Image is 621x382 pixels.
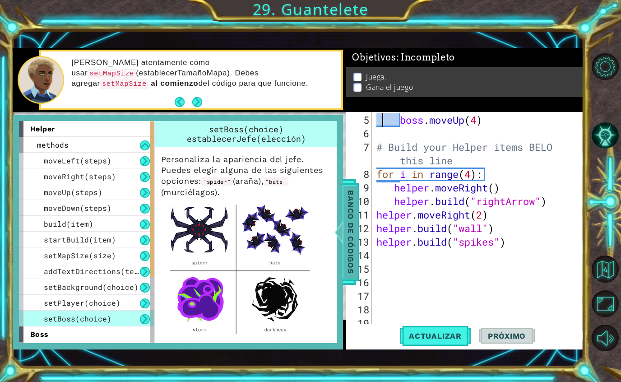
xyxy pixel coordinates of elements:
div: setBoss(choice)establecerJefe(elección) [155,121,338,147]
span: build(item) [44,219,93,228]
button: Actualizar [400,324,471,348]
p: Gana el juego [366,82,413,92]
span: moveUp(steps) [44,187,102,197]
span: : Incompleto [396,52,455,63]
button: Pista IA [592,122,618,149]
code: setMapSize [88,69,136,79]
div: boss [19,326,154,342]
span: methods [37,140,69,149]
div: helper [19,121,154,137]
span: moveLeft(steps) [44,156,111,165]
code: "bats" [264,177,288,186]
div: 15 [348,262,372,276]
p: [PERSON_NAME] atentamente cómo usar (establecerTamañoMapa). Debes agregar del código para que fun... [71,58,335,89]
span: Objetivos [352,52,455,63]
span: moveDown(steps) [44,203,111,213]
div: 17 [348,289,372,303]
div: 14 [348,249,372,262]
button: Maximizar navegador [592,290,618,317]
div: 11 [348,208,372,222]
div: 19 [348,317,372,330]
span: Actualizar [400,331,471,340]
a: Volver al mapa [593,252,621,286]
code: "spider" [201,177,233,186]
button: Próximo [479,324,535,348]
div: 5 [348,113,372,127]
button: Sonido apagado [592,325,618,351]
span: setMapSize(size) [44,251,116,260]
span: setBackground(choice) [44,282,139,292]
button: Next [192,97,202,107]
button: Opciones de nivel [592,53,618,80]
span: helper [30,125,55,133]
span: moveRight(steps) [44,172,116,181]
div: 9 [348,181,372,195]
p: Juega. [366,72,386,82]
p: Personaliza la apariencia del jefe. Puedes elegir alguna de las siguientes opciones: (araña), (mu... [161,154,332,340]
span: addTextDirections(text) [44,266,148,276]
button: Back [175,97,192,107]
div: 6 [348,127,372,140]
code: setMapSize [100,79,148,89]
div: 7 [348,140,372,168]
strong: al comienzo [151,79,198,88]
div: 10 [348,195,372,208]
div: 13 [348,235,372,249]
span: establecerJefe(elección) [187,133,306,144]
span: boss [30,330,49,339]
span: Próximo [479,331,535,340]
div: 8 [348,168,372,181]
span: setBoss(choice) [209,124,283,135]
span: setPlayer(choice) [44,298,120,307]
div: 16 [348,276,372,289]
button: Volver al mapa [592,256,618,282]
span: setBoss(choice) [44,314,111,323]
span: Banco de códigos [343,185,358,279]
img: Codebank boss [161,198,319,340]
span: startBuild(item) [44,235,116,244]
div: 12 [348,222,372,235]
div: 18 [348,303,372,317]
